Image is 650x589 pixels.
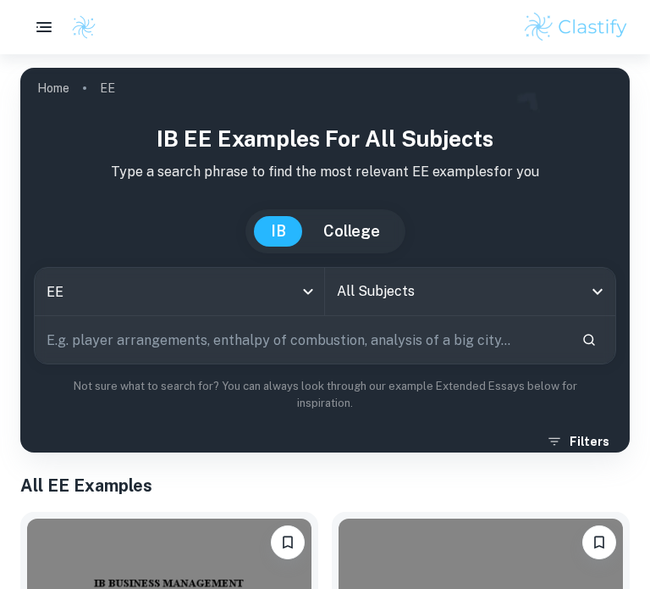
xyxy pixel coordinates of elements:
p: Not sure what to search for? You can always look through our example Extended Essays below for in... [34,378,616,413]
img: Clastify logo [71,14,96,40]
button: College [306,216,397,247]
h1: IB EE examples for all subjects [34,122,616,155]
input: E.g. player arrangements, enthalpy of combustion, analysis of a big city... [35,316,568,364]
img: Clastify logo [522,10,630,44]
button: Please log in to bookmark exemplars [582,525,616,559]
div: EE [35,268,324,315]
img: profile cover [20,68,630,453]
a: Clastify logo [61,14,96,40]
button: Search [575,325,603,354]
button: IB [254,216,303,247]
p: EE [100,79,115,97]
button: Please log in to bookmark exemplars [271,525,305,559]
button: Open [586,280,609,303]
button: Filters [543,426,616,457]
h1: All EE Examples [20,473,630,498]
p: Type a search phrase to find the most relevant EE examples for you [34,162,616,182]
a: Home [37,76,69,100]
